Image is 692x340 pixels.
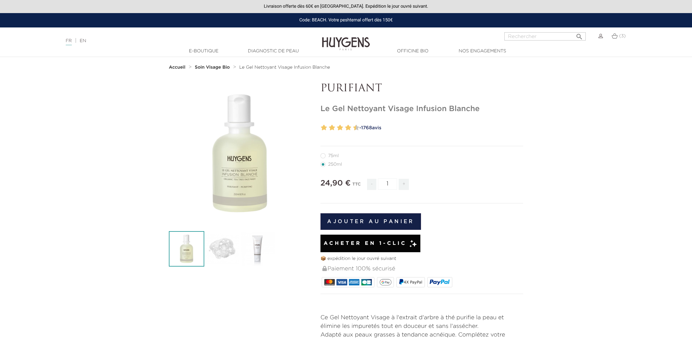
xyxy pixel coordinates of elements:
i:  [575,31,583,39]
span: 24,90 € [320,179,351,187]
label: 4 [330,123,335,132]
input: Quantité [378,178,397,190]
img: Le Gel Nettoyant Visage Infusion Blanche 250ml [169,231,204,267]
h1: Le Gel Nettoyant Visage Infusion Blanche [320,104,523,114]
span: + [399,179,409,190]
img: CB_NATIONALE [361,279,372,285]
div: | [63,37,284,45]
label: 250ml [320,162,350,167]
p: 📦 expédition le jour ouvré suivant [320,255,523,262]
a: E-Boutique [172,48,236,55]
a: Le Gel Nettoyant Visage Infusion Blanche [239,65,330,70]
a: Accueil [169,65,187,70]
a: FR [66,39,72,45]
img: Paiement 100% sécurisé [322,266,327,271]
span: 1768 [361,125,372,130]
img: VISA [336,279,347,285]
a: Nos engagements [450,48,514,55]
label: 75ml [320,153,346,158]
a: Soin Visage Bio [195,65,231,70]
label: 2 [322,123,327,132]
a: Diagnostic de peau [241,48,305,55]
label: 5 [336,123,338,132]
img: AMEX [349,279,359,285]
strong: Accueil [169,65,185,70]
label: 7 [344,123,346,132]
strong: Soin Visage Bio [195,65,230,70]
button:  [574,30,585,39]
img: google_pay [380,279,392,285]
label: 9 [352,123,354,132]
div: Paiement 100% sécurisé [322,262,523,276]
p: PURIFIANT [320,83,523,95]
label: 10 [355,123,359,132]
span: 4X PayPal [404,280,422,284]
a: (3) [612,34,626,39]
label: 3 [327,123,330,132]
label: 6 [338,123,343,132]
label: 1 [320,123,322,132]
div: TTC [352,178,361,195]
img: Huygens [322,27,370,51]
label: 8 [346,123,351,132]
a: EN [80,39,86,43]
span: - [367,179,376,190]
img: Le Gel Nettoyant Visage Infusion Blanche 75ml [240,231,275,267]
a: Officine Bio [381,48,445,55]
span: (3) [619,34,626,38]
p: Ce Gel Nettoyant Visage à l'extrait d'arbre à thé purifie la peau et élimine les impuretés tout e... [320,314,523,331]
img: MASTERCARD [324,279,335,285]
a: -1768avis [357,123,523,133]
input: Rechercher [504,32,586,41]
button: Ajouter au panier [320,213,421,230]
